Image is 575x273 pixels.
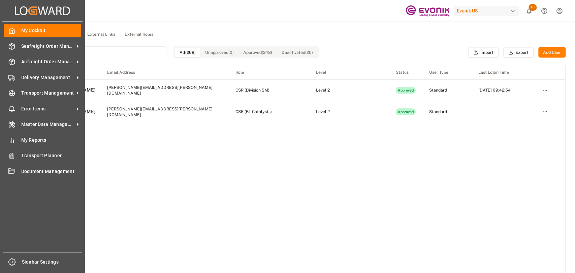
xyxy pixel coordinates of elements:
[4,24,81,37] a: My Cockpit
[21,137,82,144] span: My Reports
[120,30,158,40] button: External Roles
[4,165,81,178] a: Document Management
[454,6,519,16] div: Evonik US
[228,79,309,101] td: CSR (Division SM)
[471,65,536,79] th: Last Login Time
[21,105,74,112] span: Error Items
[537,3,552,19] button: Help Center
[4,133,81,146] a: My Reports
[309,65,389,79] th: Level
[406,5,449,17] img: Evonik-brand-mark-Deep-Purple-RGB.jpeg_1700498283.jpeg
[228,101,309,123] td: CSR (BL Catalysts)
[21,27,82,34] span: My Cockpit
[277,48,318,57] button: Deactivated (20)
[529,4,537,11] span: 18
[100,79,228,101] td: [PERSON_NAME][EMAIL_ADDRESS][PERSON_NAME][DOMAIN_NAME]
[422,101,471,123] td: Standard
[32,46,166,58] input: Search for users
[503,47,534,58] button: Export
[100,101,228,123] td: [PERSON_NAME][EMAIL_ADDRESS][PERSON_NAME][DOMAIN_NAME]
[175,48,200,57] button: All (268)
[21,90,74,97] span: Transport Management
[21,74,74,81] span: Delivery Management
[228,65,309,79] th: Role
[454,4,521,17] button: Evonik US
[388,65,422,79] th: Status
[22,259,82,266] span: Sidebar Settings
[21,168,82,175] span: Document Management
[395,87,416,94] div: Approved
[309,101,389,123] td: Level 2
[521,3,537,19] button: show 18 new notifications
[100,65,228,79] th: Email Address
[83,30,120,40] button: External Links
[468,47,499,58] button: Import
[395,108,416,115] div: Approved
[21,121,74,128] span: Master Data Management
[21,43,74,50] span: Seafreight Order Management
[238,48,277,57] button: Approved (248)
[200,48,238,57] button: Unapproved (0)
[422,79,471,101] td: Standard
[4,149,81,162] a: Transport Planner
[21,152,82,159] span: Transport Planner
[21,58,74,65] span: Airfreight Order Management
[538,47,566,58] button: Add User
[309,79,389,101] td: Level 2
[471,79,536,101] td: [DATE] 09:42:54
[422,65,471,79] th: User Type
